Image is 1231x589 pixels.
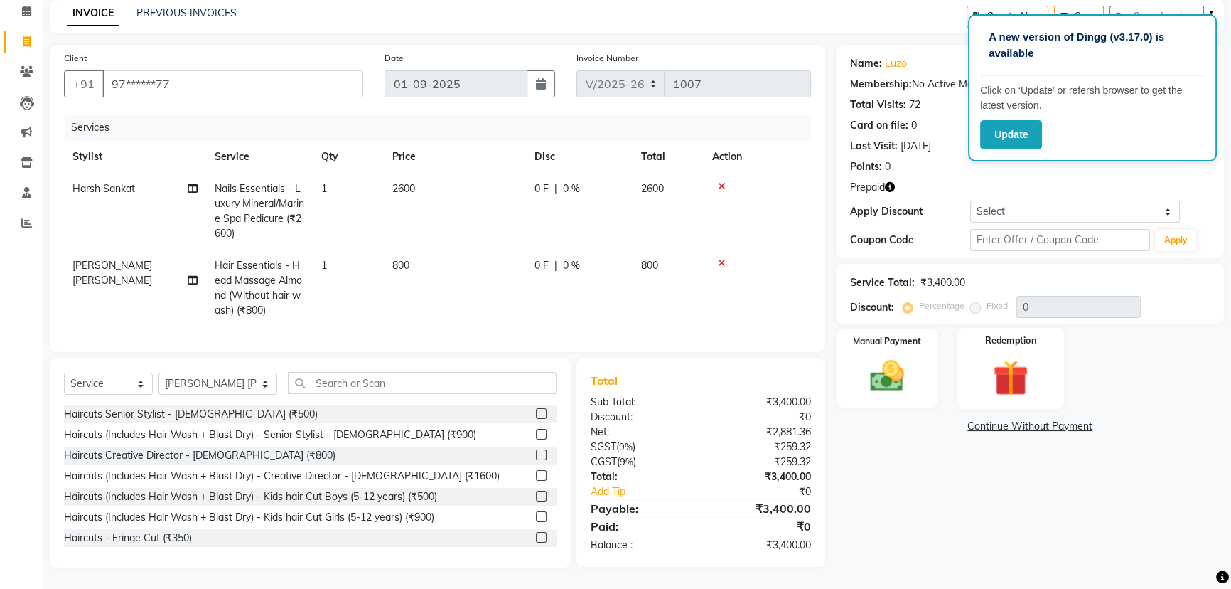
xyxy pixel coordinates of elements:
[701,440,822,455] div: ₹259.32
[850,118,908,133] div: Card on file:
[701,518,822,535] div: ₹0
[701,469,822,484] div: ₹3,400.00
[701,538,822,553] div: ₹3,400.00
[591,455,617,468] span: CGST
[64,531,192,546] div: Haircuts - Fringe Cut (₹350)
[64,428,476,442] div: Haircuts (Includes Hair Wash + Blast Dry) - Senior Stylist - [DEMOGRAPHIC_DATA] (₹900)
[215,259,302,317] span: Hair Essentials - Head Massage Almond (Without hair wash) (₹800)
[102,70,363,97] input: Search by Name/Mobile/Email/Code
[641,259,658,272] span: 800
[850,180,885,195] span: Prepaid
[980,83,1205,113] p: Click on ‘Update’ or refersh browser to get the latest version.
[321,259,327,272] span: 1
[67,1,119,26] a: INVOICE
[580,500,701,517] div: Payable:
[850,139,898,154] div: Last Visit:
[136,6,237,19] a: PREVIOUS INVOICES
[985,334,1036,347] label: Redemption
[563,181,580,196] span: 0 %
[1156,230,1196,251] button: Apply
[580,395,701,410] div: Sub Total:
[591,373,623,388] span: Total
[633,141,704,173] th: Total
[580,484,721,499] a: Add Tip
[64,407,318,422] div: Haircuts Senior Stylist - [DEMOGRAPHIC_DATA] (₹500)
[982,356,1040,400] img: _gift.svg
[850,275,915,290] div: Service Total:
[1054,6,1104,28] button: Save
[980,120,1042,149] button: Update
[989,29,1196,61] p: A new version of Dingg (v3.17.0) is available
[967,6,1048,28] button: Create New
[554,258,557,273] span: |
[850,77,912,92] div: Membership:
[885,159,891,174] div: 0
[580,455,701,469] div: ( )
[721,484,822,499] div: ₹0
[850,77,1210,92] div: No Active Membership
[701,500,822,517] div: ₹3,400.00
[392,182,415,195] span: 2600
[580,518,701,535] div: Paid:
[591,440,616,453] span: SGST
[920,275,965,290] div: ₹3,400.00
[970,229,1150,251] input: Enter Offer / Coupon Code
[850,97,906,112] div: Total Visits:
[64,489,437,504] div: Haircuts (Includes Hair Wash + Blast Dry) - Kids hair Cut Boys (5-12 years) (₹500)
[321,182,327,195] span: 1
[580,440,701,455] div: ( )
[850,159,882,174] div: Points:
[554,181,557,196] span: |
[64,52,87,65] label: Client
[563,258,580,273] span: 0 %
[704,141,811,173] th: Action
[885,56,907,71] a: Luzo
[901,139,931,154] div: [DATE]
[919,299,964,312] label: Percentage
[850,233,970,248] div: Coupon Code
[64,510,434,525] div: Haircuts (Includes Hair Wash + Blast Dry) - Kids hair Cut Girls (5-12 years) (₹900)
[384,141,526,173] th: Price
[850,56,882,71] div: Name:
[850,300,894,315] div: Discount:
[1109,6,1204,28] button: Open Invoices
[313,141,384,173] th: Qty
[64,469,500,484] div: Haircuts (Includes Hair Wash + Blast Dry) - Creative Director - [DEMOGRAPHIC_DATA] (₹1600)
[701,455,822,469] div: ₹259.32
[65,115,822,141] div: Services
[534,181,549,196] span: 0 F
[580,538,701,553] div: Balance :
[987,299,1008,312] label: Fixed
[385,52,404,65] label: Date
[206,141,313,173] th: Service
[850,204,970,219] div: Apply Discount
[215,182,304,240] span: Nails Essentials - Luxury Mineral/Marine Spa Pedicure (₹2600)
[619,441,633,452] span: 9%
[859,356,915,396] img: _cash.svg
[580,410,701,425] div: Discount:
[641,182,664,195] span: 2600
[853,335,921,348] label: Manual Payment
[580,425,701,440] div: Net:
[526,141,633,173] th: Disc
[580,469,701,484] div: Total:
[64,448,335,463] div: Haircuts Creative Director - [DEMOGRAPHIC_DATA] (₹800)
[576,52,638,65] label: Invoice Number
[64,70,104,97] button: +91
[839,419,1221,434] a: Continue Without Payment
[288,372,557,394] input: Search or Scan
[534,258,549,273] span: 0 F
[911,118,917,133] div: 0
[909,97,920,112] div: 72
[392,259,409,272] span: 800
[72,259,152,287] span: [PERSON_NAME] [PERSON_NAME]
[620,456,633,467] span: 9%
[72,182,135,195] span: Harsh Sankat
[701,410,822,425] div: ₹0
[701,425,822,440] div: ₹2,881.36
[64,141,206,173] th: Stylist
[701,395,822,410] div: ₹3,400.00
